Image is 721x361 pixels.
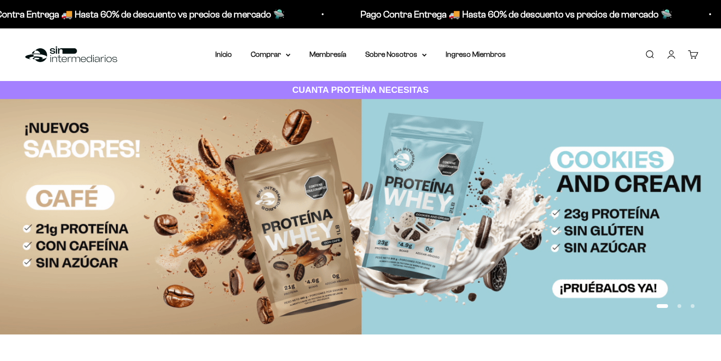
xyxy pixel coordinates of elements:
a: Ingreso Miembros [446,50,506,58]
a: Inicio [215,50,232,58]
strong: CUANTA PROTEÍNA NECESITAS [292,85,429,95]
a: Membresía [309,50,346,58]
summary: Comprar [251,48,290,61]
p: Pago Contra Entrega 🚚 Hasta 60% de descuento vs precios de mercado 🛸 [360,7,672,22]
summary: Sobre Nosotros [365,48,427,61]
